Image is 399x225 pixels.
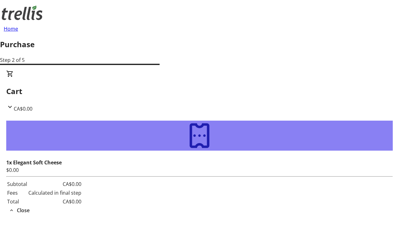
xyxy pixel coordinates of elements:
td: Total [7,197,27,206]
td: Subtotal [7,180,27,188]
strong: 1x Elegant Soft Cheese [6,159,62,166]
div: CartCA$0.00 [6,112,393,214]
div: CartCA$0.00 [6,70,393,112]
td: Fees [7,189,27,197]
td: Calculated in final step [28,189,82,197]
span: CA$0.00 [14,105,32,112]
td: CA$0.00 [28,180,82,188]
td: CA$0.00 [28,197,82,206]
div: $0.00 [6,166,393,174]
h2: Cart [6,86,393,97]
button: Close [6,207,32,214]
span: Close [17,207,30,214]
